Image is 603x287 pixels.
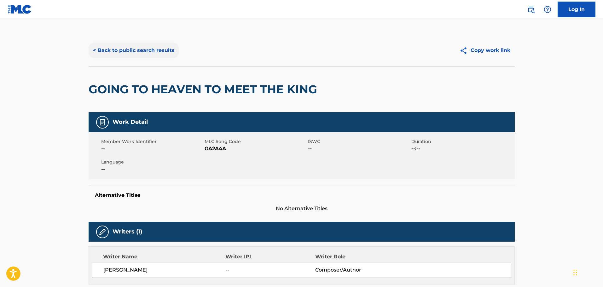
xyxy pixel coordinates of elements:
span: -- [101,145,203,152]
h2: GOING TO HEAVEN TO MEET THE KING [89,82,320,96]
img: MLC Logo [8,5,32,14]
span: ISWC [308,138,410,145]
div: Writer Role [315,253,397,261]
span: MLC Song Code [205,138,306,145]
img: Copy work link [460,47,471,55]
span: No Alternative Titles [89,205,515,212]
div: Writer IPI [225,253,315,261]
img: Writers [99,228,106,236]
span: Language [101,159,203,165]
span: -- [308,145,410,152]
span: Composer/Author [315,266,397,274]
span: GA2A4A [205,145,306,152]
h5: Alternative Titles [95,192,508,198]
iframe: Chat Widget [571,257,603,287]
h5: Work Detail [113,118,148,126]
img: help [544,6,551,13]
span: -- [225,266,315,274]
div: Writer Name [103,253,226,261]
span: -- [101,165,203,173]
a: Public Search [525,3,537,16]
span: Duration [411,138,513,145]
div: Help [541,3,554,16]
span: [PERSON_NAME] [103,266,226,274]
a: Log In [558,2,595,17]
img: Work Detail [99,118,106,126]
button: Copy work link [455,43,515,58]
button: < Back to public search results [89,43,179,58]
h5: Writers (1) [113,228,142,235]
img: search [527,6,535,13]
span: --:-- [411,145,513,152]
div: Drag [573,263,577,282]
span: Member Work Identifier [101,138,203,145]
